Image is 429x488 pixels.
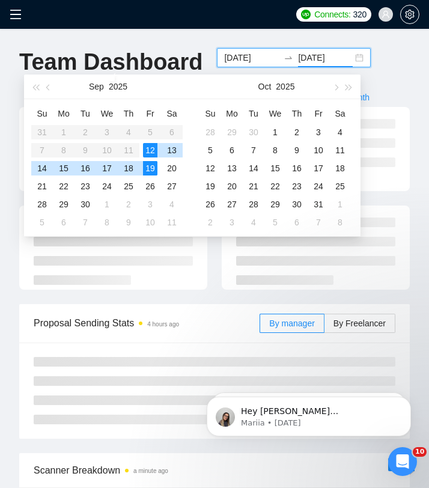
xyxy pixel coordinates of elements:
h1: Team Dashboard [19,48,202,76]
div: 14 [246,161,261,175]
div: 8 [333,215,347,230]
td: 2025-10-28 [243,195,264,213]
th: Mo [221,104,243,123]
td: 2025-11-01 [329,195,351,213]
td: 2025-09-18 [118,159,139,177]
span: Proposal Sending Stats [34,316,260,331]
time: 4 hours ago [147,321,179,328]
td: 2025-09-19 [139,159,161,177]
td: 2025-10-26 [199,195,221,213]
div: 5 [268,215,282,230]
div: 19 [203,179,218,194]
td: 2025-10-01 [96,195,118,213]
th: Fr [139,104,161,123]
td: 2025-09-14 [31,159,53,177]
td: 2025-10-14 [243,159,264,177]
td: 2025-09-13 [161,141,183,159]
div: 22 [56,179,71,194]
td: 2025-09-25 [118,177,139,195]
td: 2025-10-07 [243,141,264,159]
td: 2025-10-11 [161,213,183,231]
td: 2025-11-06 [286,213,308,231]
td: 2025-09-30 [75,195,96,213]
button: 2025 [109,75,127,99]
td: 2025-11-05 [264,213,286,231]
div: 10 [143,215,157,230]
td: 2025-10-15 [264,159,286,177]
span: Scanner Breakdown [34,463,395,478]
div: 6 [290,215,304,230]
div: 20 [225,179,239,194]
div: 2 [290,125,304,139]
div: 1 [268,125,282,139]
div: 9 [290,143,304,157]
td: 2025-10-16 [286,159,308,177]
iframe: Intercom notifications message [189,371,429,456]
div: 27 [225,197,239,212]
div: 9 [121,215,136,230]
div: 30 [246,125,261,139]
div: 21 [246,179,261,194]
div: 12 [143,143,157,157]
td: 2025-11-04 [243,213,264,231]
td: 2025-10-20 [221,177,243,195]
div: 18 [333,161,347,175]
div: 11 [333,143,347,157]
td: 2025-10-17 [308,159,329,177]
td: 2025-09-28 [199,123,221,141]
th: Fr [308,104,329,123]
div: 15 [268,161,282,175]
div: 4 [333,125,347,139]
td: 2025-10-24 [308,177,329,195]
button: Oct [258,75,272,99]
span: 10 [413,447,427,457]
div: 4 [165,197,179,212]
td: 2025-10-21 [243,177,264,195]
div: 6 [56,215,71,230]
td: 2025-10-27 [221,195,243,213]
td: 2025-10-10 [308,141,329,159]
span: user [382,10,390,19]
div: 24 [311,179,326,194]
div: 10 [311,143,326,157]
button: Sep [89,75,104,99]
td: 2025-09-16 [75,159,96,177]
button: Last 30 Days [19,88,82,107]
td: 2025-10-18 [329,159,351,177]
div: 23 [78,179,93,194]
div: 25 [333,179,347,194]
div: 7 [78,215,93,230]
th: Mo [53,104,75,123]
div: 7 [246,143,261,157]
div: 6 [225,143,239,157]
div: 28 [35,197,49,212]
td: 2025-10-19 [199,177,221,195]
td: 2025-09-15 [53,159,75,177]
td: 2025-10-12 [199,159,221,177]
th: Sa [329,104,351,123]
div: 21 [35,179,49,194]
td: 2025-10-03 [139,195,161,213]
td: 2025-10-08 [96,213,118,231]
td: 2025-10-02 [118,195,139,213]
span: By manager [269,319,314,328]
div: 25 [121,179,136,194]
div: 4 [246,215,261,230]
td: 2025-10-22 [264,177,286,195]
td: 2025-10-25 [329,177,351,195]
div: 29 [268,197,282,212]
td: 2025-09-24 [96,177,118,195]
th: Th [286,104,308,123]
td: 2025-11-08 [329,213,351,231]
div: 16 [290,161,304,175]
span: Connects: [314,8,350,21]
td: 2025-09-29 [221,123,243,141]
div: 1 [333,197,347,212]
td: 2025-09-29 [53,195,75,213]
td: 2025-10-29 [264,195,286,213]
td: 2025-10-11 [329,141,351,159]
div: 12 [203,161,218,175]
